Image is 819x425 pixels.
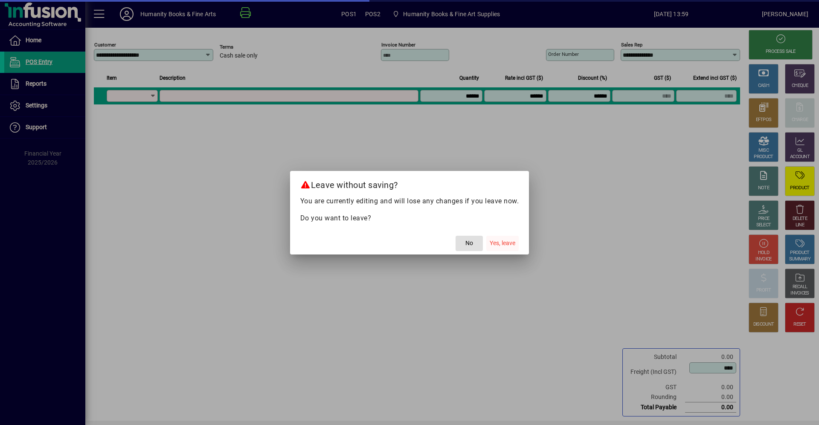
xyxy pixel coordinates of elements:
[300,213,519,223] p: Do you want to leave?
[300,196,519,206] p: You are currently editing and will lose any changes if you leave now.
[490,239,515,248] span: Yes, leave
[290,171,529,196] h2: Leave without saving?
[456,236,483,251] button: No
[465,239,473,248] span: No
[486,236,519,251] button: Yes, leave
